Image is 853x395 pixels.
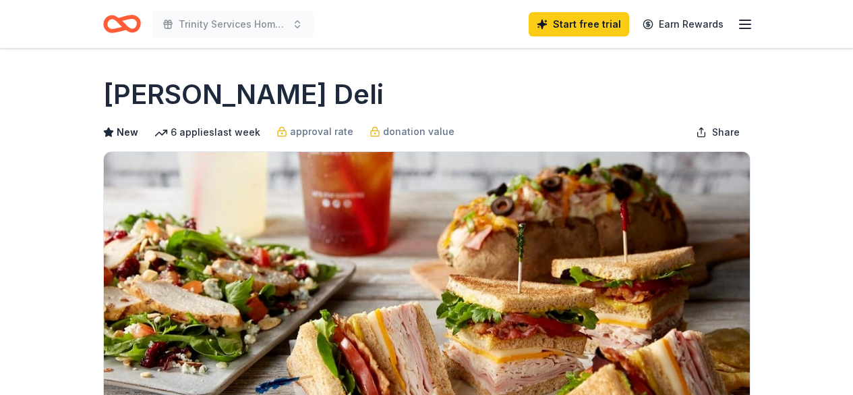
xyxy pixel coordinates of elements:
[179,16,287,32] span: Trinity Services Homeless Support Team
[370,124,454,140] a: donation value
[103,76,384,113] h1: [PERSON_NAME] Deli
[383,124,454,140] span: donation value
[685,119,751,146] button: Share
[276,124,353,140] a: approval rate
[712,124,740,140] span: Share
[635,12,732,36] a: Earn Rewards
[290,124,353,140] span: approval rate
[154,124,260,140] div: 6 applies last week
[117,124,138,140] span: New
[529,12,629,36] a: Start free trial
[103,8,141,40] a: Home
[152,11,314,38] button: Trinity Services Homeless Support Team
